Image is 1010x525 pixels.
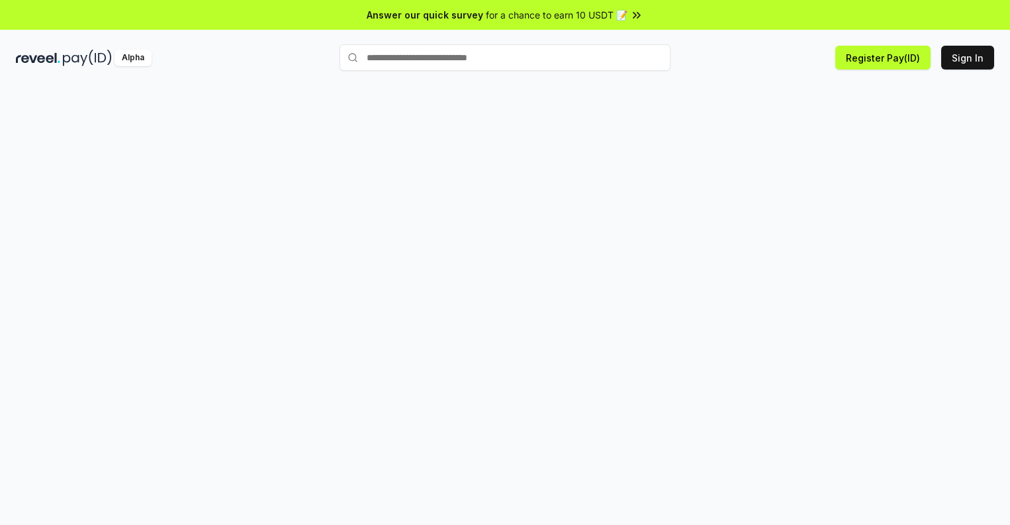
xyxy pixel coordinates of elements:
[486,8,627,22] span: for a chance to earn 10 USDT 📝
[63,50,112,66] img: pay_id
[115,50,152,66] div: Alpha
[367,8,483,22] span: Answer our quick survey
[941,46,994,70] button: Sign In
[16,50,60,66] img: reveel_dark
[835,46,931,70] button: Register Pay(ID)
